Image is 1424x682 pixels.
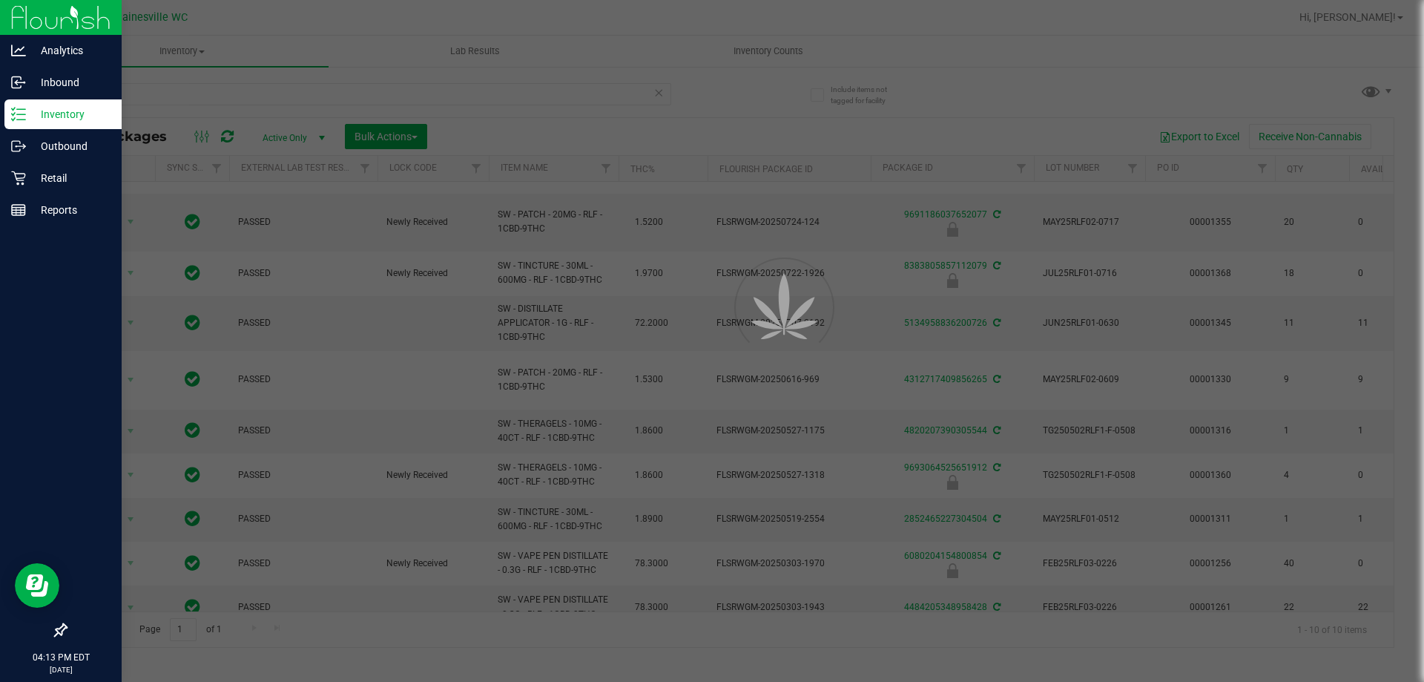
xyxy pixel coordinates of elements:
[11,203,26,217] inline-svg: Reports
[11,43,26,58] inline-svg: Analytics
[7,664,115,675] p: [DATE]
[7,651,115,664] p: 04:13 PM EDT
[26,201,115,219] p: Reports
[11,139,26,154] inline-svg: Outbound
[11,107,26,122] inline-svg: Inventory
[11,75,26,90] inline-svg: Inbound
[11,171,26,186] inline-svg: Retail
[26,169,115,187] p: Retail
[26,73,115,91] p: Inbound
[26,105,115,123] p: Inventory
[26,137,115,155] p: Outbound
[15,563,59,608] iframe: Resource center
[26,42,115,59] p: Analytics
